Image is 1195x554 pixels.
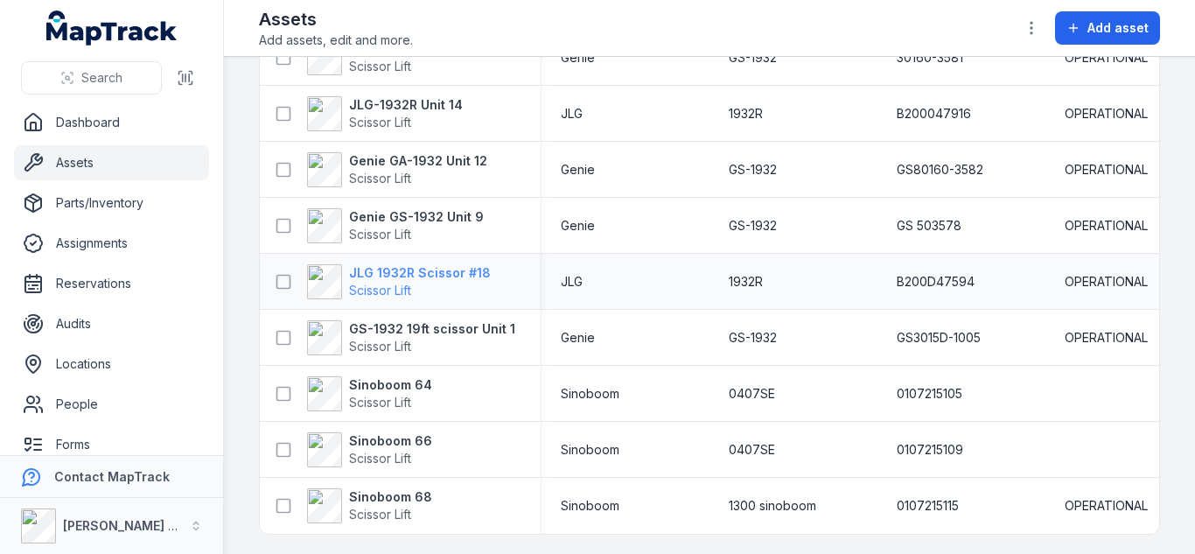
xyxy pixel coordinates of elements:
span: GS-1932 [729,217,777,235]
a: Sinoboom 64Scissor Lift [307,376,432,411]
strong: [PERSON_NAME] Air [63,518,185,533]
span: OPERATIONAL [1065,273,1148,291]
span: B200D47594 [897,273,975,291]
span: 0407SE [729,385,775,403]
strong: GS-1932 19ft scissor Unit 1 [349,320,515,338]
a: People [14,387,209,422]
span: Search [81,69,122,87]
span: JLG [561,273,583,291]
a: Sinoboom 66Scissor Lift [307,432,432,467]
span: 0107215109 [897,441,963,459]
a: Reservations [14,266,209,301]
button: Add asset [1055,11,1160,45]
strong: Sinoboom 68 [349,488,432,506]
span: Scissor Lift [349,59,411,74]
span: Genie [561,49,595,67]
a: Genie GS-1932 Unit 11Scissor Lift [307,40,486,75]
strong: Genie GA-1932 Unit 12 [349,152,487,170]
span: GS80160-3582 [897,161,983,179]
span: Scissor Lift [349,227,411,242]
span: Scissor Lift [349,339,411,354]
span: 0107215105 [897,385,962,403]
a: Dashboard [14,105,209,140]
a: Audits [14,306,209,341]
span: 1932R [729,273,763,291]
a: Sinoboom 68Scissor Lift [307,488,432,523]
span: B200047916 [897,105,971,123]
span: Genie [561,161,595,179]
a: Genie GA-1932 Unit 12Scissor Lift [307,152,487,187]
strong: Contact MapTrack [54,469,170,484]
a: Genie GS-1932 Unit 9Scissor Lift [307,208,484,243]
span: 0107215115 [897,497,959,515]
a: Forms [14,427,209,462]
strong: JLG-1932R Unit 14 [349,96,463,114]
span: Sinoboom [561,497,619,515]
span: OPERATIONAL [1065,161,1148,179]
span: OPERATIONAL [1065,105,1148,123]
span: Genie [561,217,595,235]
span: Scissor Lift [349,283,411,298]
span: GS-1932 [729,329,777,347]
strong: JLG 1932R Scissor #18 [349,264,491,282]
span: GS 503578 [897,217,961,235]
span: Sinoboom [561,441,619,459]
a: Parts/Inventory [14,186,209,221]
button: Search [21,61,162,95]
span: 0407SE [729,441,775,459]
span: OPERATIONAL [1065,49,1148,67]
span: Scissor Lift [349,171,411,186]
span: Add asset [1087,19,1149,37]
span: GS-1932 [729,161,777,179]
h2: Assets [259,7,413,32]
span: Genie [561,329,595,347]
a: JLG 1932R Scissor #18Scissor Lift [307,264,491,299]
span: OPERATIONAL [1065,217,1148,235]
span: OPERATIONAL [1065,329,1148,347]
span: 30160-3581 [897,49,963,67]
span: GS3015D-1005 [897,329,981,347]
a: GS-1932 19ft scissor Unit 1Scissor Lift [307,320,515,355]
span: 1932R [729,105,763,123]
span: 1300 sinoboom [729,497,816,515]
span: OPERATIONAL [1065,497,1148,515]
span: GS-1932 [729,49,777,67]
strong: Genie GS-1932 Unit 9 [349,208,484,226]
span: Scissor Lift [349,395,411,410]
span: Add assets, edit and more. [259,32,413,49]
a: Locations [14,347,209,382]
span: Sinoboom [561,385,619,403]
span: JLG [561,105,583,123]
a: Assets [14,145,209,180]
span: Scissor Lift [349,115,411,130]
span: Scissor Lift [349,507,411,522]
a: JLG-1932R Unit 14Scissor Lift [307,96,463,131]
a: Assignments [14,226,209,261]
strong: Sinoboom 64 [349,376,432,394]
a: MapTrack [46,11,178,46]
span: Scissor Lift [349,451,411,466]
strong: Sinoboom 66 [349,432,432,450]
